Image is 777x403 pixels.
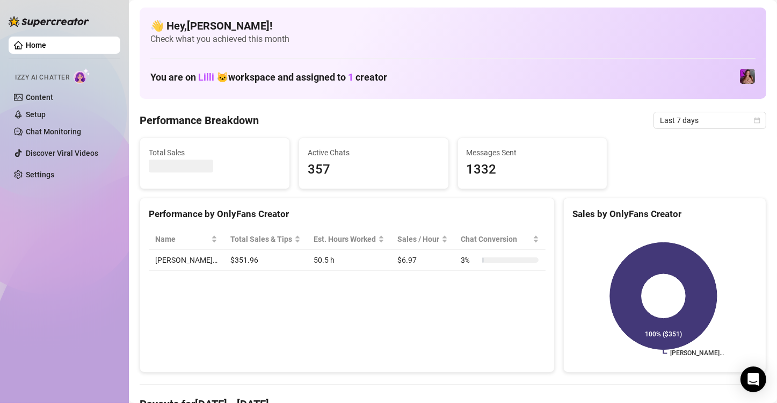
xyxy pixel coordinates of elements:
td: $351.96 [224,250,307,271]
text: [PERSON_NAME]… [670,350,724,357]
img: logo-BBDzfeDw.svg [9,16,89,27]
a: Chat Monitoring [26,127,81,136]
td: [PERSON_NAME]… [149,250,224,271]
h1: You are on workspace and assigned to creator [150,71,387,83]
h4: 👋 Hey, [PERSON_NAME] ! [150,18,756,33]
div: Performance by OnlyFans Creator [149,207,546,221]
a: Settings [26,170,54,179]
h4: Performance Breakdown [140,113,259,128]
span: Izzy AI Chatter [15,73,69,83]
span: 1332 [467,160,599,180]
span: Active Chats [308,147,440,159]
span: Total Sales [149,147,281,159]
span: 357 [308,160,440,180]
td: $6.97 [391,250,454,271]
span: Total Sales & Tips [230,233,292,245]
span: Name [155,233,209,245]
a: Content [26,93,53,102]
span: Messages Sent [467,147,599,159]
span: Lilli 🐱 [198,71,228,83]
span: 1 [348,71,353,83]
th: Sales / Hour [391,229,454,250]
th: Chat Conversion [454,229,545,250]
img: allison [740,69,755,84]
img: AI Chatter [74,68,90,84]
td: 50.5 h [307,250,391,271]
a: Discover Viral Videos [26,149,98,157]
a: Home [26,41,46,49]
span: Last 7 days [660,112,760,128]
span: Sales / Hour [397,233,439,245]
th: Name [149,229,224,250]
span: 3 % [461,254,478,266]
span: calendar [754,117,760,124]
span: Check what you achieved this month [150,33,756,45]
th: Total Sales & Tips [224,229,307,250]
div: Est. Hours Worked [314,233,376,245]
a: Setup [26,110,46,119]
div: Sales by OnlyFans Creator [572,207,757,221]
div: Open Intercom Messenger [740,366,766,392]
span: Chat Conversion [461,233,530,245]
